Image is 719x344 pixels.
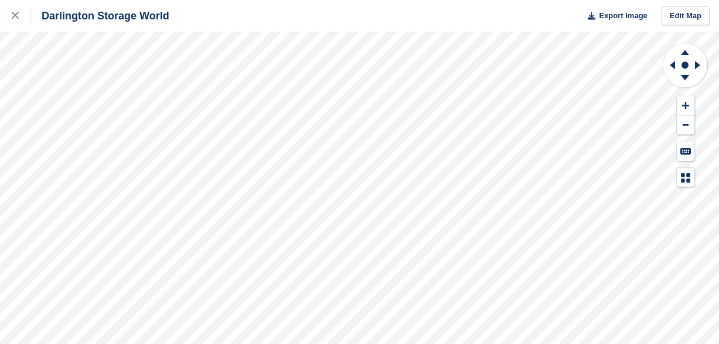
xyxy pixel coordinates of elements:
[581,6,648,26] button: Export Image
[662,6,710,26] a: Edit Map
[677,141,694,161] button: Keyboard Shortcuts
[31,9,169,23] div: Darlington Storage World
[677,168,694,187] button: Map Legend
[677,96,694,116] button: Zoom In
[677,116,694,135] button: Zoom Out
[599,10,647,22] span: Export Image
